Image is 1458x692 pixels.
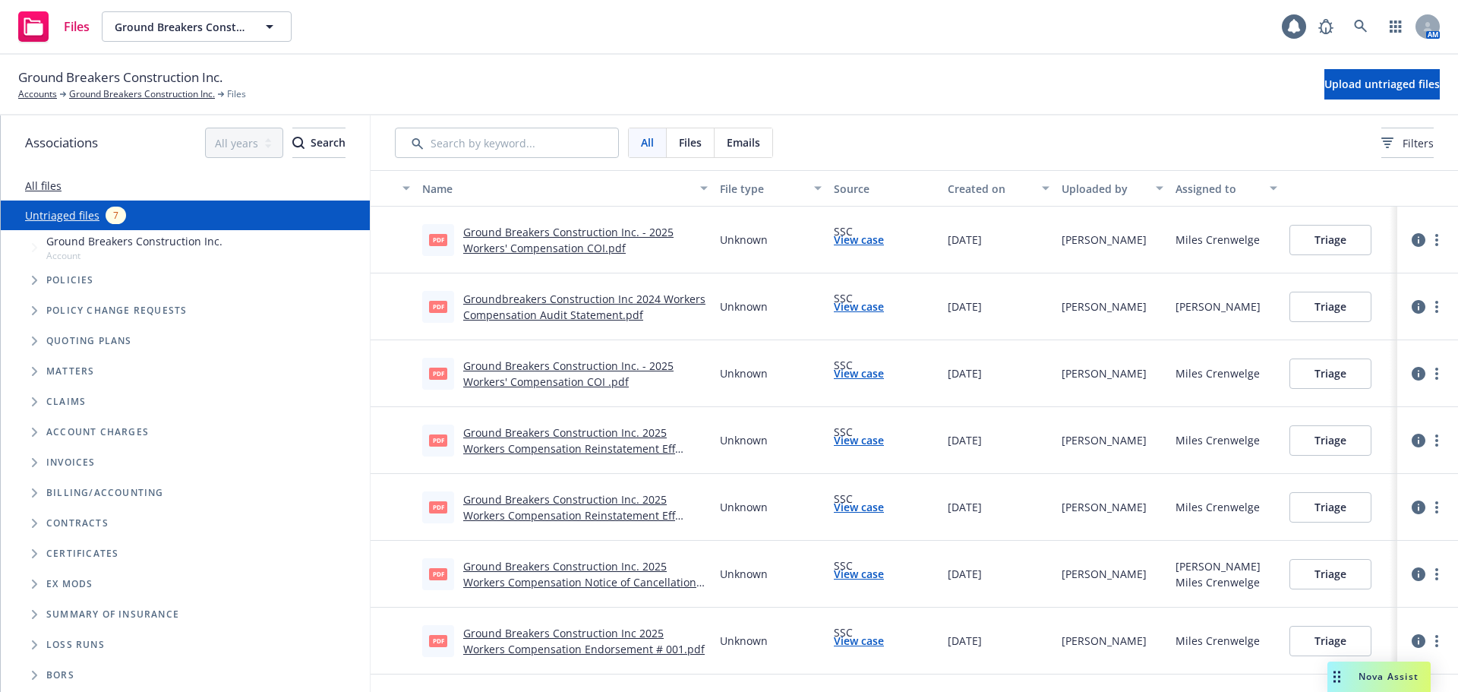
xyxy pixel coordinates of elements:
[834,566,884,582] a: View case
[46,458,96,467] span: Invoices
[429,234,447,245] span: pdf
[463,359,674,389] a: Ground Breakers Construction Inc. - 2025 Workers' Compensation COI .pdf
[948,432,982,448] span: [DATE]
[46,640,105,649] span: Loss Runs
[1056,170,1169,207] button: Uploaded by
[942,170,1056,207] button: Created on
[25,133,98,153] span: Associations
[463,492,675,539] a: Ground Breakers Construction Inc. 2025 Workers Compensation Reinstatement Eff [DATE].pdf
[834,299,884,314] a: View case
[1428,565,1446,583] a: more
[1381,135,1434,151] span: Filters
[46,580,93,589] span: Ex Mods
[115,19,246,35] span: Ground Breakers Construction Inc.
[1327,662,1431,692] button: Nova Assist
[834,432,884,448] a: View case
[948,566,982,582] span: [DATE]
[429,301,447,312] span: pdf
[64,21,90,33] span: Files
[1062,365,1147,381] div: [PERSON_NAME]
[292,137,305,149] svg: Search
[416,170,714,207] button: Name
[46,249,222,262] span: Account
[46,610,179,619] span: Summary of insurance
[948,499,982,515] span: [DATE]
[46,671,74,680] span: BORs
[46,549,118,558] span: Certificates
[69,87,215,101] a: Ground Breakers Construction Inc.
[1346,11,1376,42] a: Search
[46,276,94,285] span: Policies
[1428,231,1446,249] a: more
[1062,566,1147,582] div: [PERSON_NAME]
[1428,298,1446,316] a: more
[1324,77,1440,91] span: Upload untriaged files
[1327,662,1346,692] div: Drag to move
[1428,498,1446,517] a: more
[227,87,246,101] span: Files
[18,87,57,101] a: Accounts
[641,134,654,150] span: All
[834,232,884,248] a: View case
[422,181,691,197] div: Name
[1176,232,1260,248] div: Miles Crenwelge
[1176,181,1261,197] div: Assigned to
[1381,11,1411,42] a: Switch app
[106,207,126,224] div: 7
[727,134,760,150] span: Emails
[1289,559,1371,589] button: Triage
[463,559,696,605] a: Ground Breakers Construction Inc. 2025 Workers Compensation Notice of Cancellation Eff [DATE].pdf
[1359,670,1419,683] span: Nova Assist
[1176,574,1261,590] div: Miles Crenwelge
[46,488,164,498] span: Billing/Accounting
[948,633,982,649] span: [DATE]
[463,425,675,472] a: Ground Breakers Construction Inc. 2025 Workers Compensation Reinstatement Eff [DATE].pdf
[1,230,370,478] div: Tree Example
[1289,292,1371,322] button: Triage
[1289,359,1371,389] button: Triage
[46,306,187,315] span: Policy change requests
[828,170,942,207] button: Source
[46,397,86,406] span: Claims
[1324,69,1440,100] button: Upload untriaged files
[679,134,702,150] span: Files
[948,181,1033,197] div: Created on
[46,428,149,437] span: Account charges
[1176,365,1260,381] div: Miles Crenwelge
[1176,432,1260,448] div: Miles Crenwelge
[429,434,447,446] span: pdf
[1062,232,1147,248] div: [PERSON_NAME]
[395,128,619,158] input: Search by keyword...
[429,568,447,580] span: pdf
[834,181,936,197] div: Source
[720,181,805,197] div: File type
[1428,365,1446,383] a: more
[1169,170,1283,207] button: Assigned to
[463,292,705,322] a: Groundbreakers Construction Inc 2024 Workers Compensation Audit Statement.pdf
[948,365,982,381] span: [DATE]
[1428,632,1446,650] a: more
[834,499,884,515] a: View case
[1062,181,1147,197] div: Uploaded by
[12,5,96,48] a: Files
[1062,299,1147,314] div: [PERSON_NAME]
[1062,633,1147,649] div: [PERSON_NAME]
[948,299,982,314] span: [DATE]
[1289,492,1371,523] button: Triage
[1311,11,1341,42] a: Report a Bug
[292,128,346,157] div: Search
[1176,558,1261,574] div: [PERSON_NAME]
[429,368,447,379] span: pdf
[18,68,222,87] span: Ground Breakers Construction Inc.
[834,633,884,649] a: View case
[429,501,447,513] span: pdf
[1289,425,1371,456] button: Triage
[25,179,62,193] a: All files
[714,170,828,207] button: File type
[1176,633,1260,649] div: Miles Crenwelge
[25,207,99,223] a: Untriaged files
[1062,432,1147,448] div: [PERSON_NAME]
[46,367,94,376] span: Matters
[834,365,884,381] a: View case
[1,478,370,690] div: Folder Tree Example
